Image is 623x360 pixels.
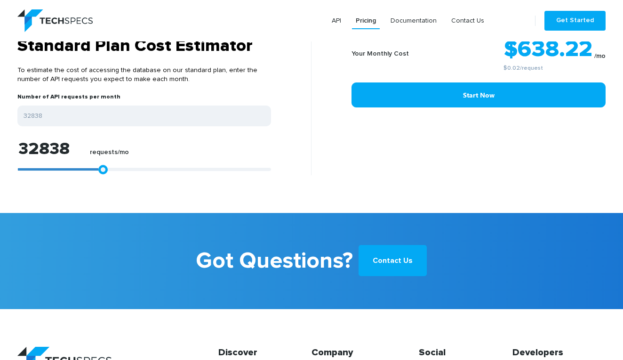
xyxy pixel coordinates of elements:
a: Contact Us [359,245,427,276]
small: /request [440,65,606,71]
a: Contact Us [447,12,488,29]
sub: /mo [594,53,606,59]
b: Got Questions? [196,241,353,281]
a: Pricing [352,12,380,29]
a: Documentation [387,12,440,29]
label: requests/mo [90,148,129,161]
a: $0.02 [503,65,520,71]
input: Enter your expected number of API requests [17,106,271,126]
h3: Standard Plan Cost Estimator [17,36,271,57]
img: logo [17,9,93,32]
b: Your Monthly Cost [351,50,409,57]
strong: $638.22 [504,38,592,61]
a: Start Now [351,82,606,107]
label: Number of API requests per month [17,93,120,106]
a: Get Started [544,11,606,31]
a: API [328,12,345,29]
p: To estimate the cost of accessing the database on our standard plan, enter the number of API requ... [17,57,271,93]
